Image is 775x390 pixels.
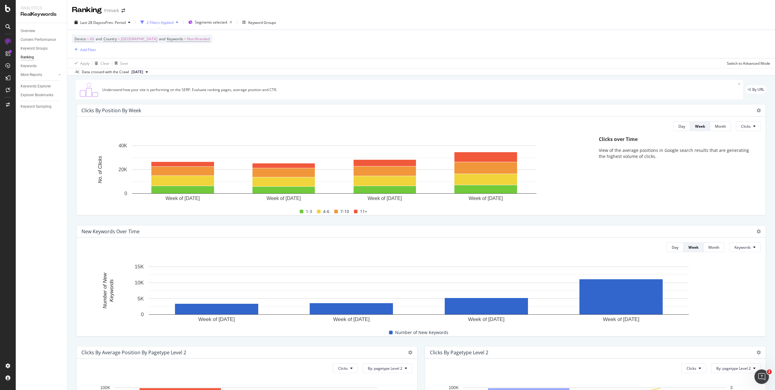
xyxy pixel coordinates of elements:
span: 1-3 [306,208,312,215]
button: Day [673,121,690,131]
div: Add Filter [80,47,96,52]
p: View of the average positions in Google search results that are generating the highest volume of ... [599,147,755,159]
text: 15K [135,264,144,270]
text: 10K [135,280,144,286]
text: 0 [141,312,144,318]
button: Apply [72,58,90,68]
text: Week of [DATE] [368,196,402,201]
div: 2 Filters Applied [147,20,173,25]
div: Overview [21,28,35,34]
text: Week of [DATE] [166,196,200,201]
span: Segments selected [195,20,227,25]
div: Clicks By Average Position by pagetype Level 2 [81,349,186,356]
div: Explorer Bookmarks [21,92,53,98]
div: Month [708,245,719,250]
a: Keywords [21,63,63,69]
div: Switch to Advanced Mode [727,61,770,66]
span: By URL [752,88,764,91]
span: Clicks [687,366,696,371]
span: All [90,35,94,43]
text: Week of [DATE] [198,316,235,322]
div: Month [715,124,726,129]
span: 7-10 [340,208,349,215]
button: [DATE] [129,68,150,76]
div: Primark [104,8,119,14]
button: Last 28 DaysvsPrev. Period [72,18,133,27]
div: More Reports [21,72,42,78]
a: Content Performance [21,37,63,43]
button: Add Filter [72,46,96,53]
span: = [184,36,186,41]
span: Keywords [734,245,751,250]
text: 5K [137,296,144,302]
div: RealKeywords [21,11,62,18]
div: A chart. [81,143,587,203]
button: By: pagetype Level 2 [711,363,761,373]
button: 2 Filters Applied [138,18,181,27]
button: Month [704,242,724,252]
span: [GEOGRAPHIC_DATA] [121,35,157,43]
div: Save [120,61,128,66]
span: Device [74,36,86,41]
div: Understand how your site is performing on the SERP. Evaluate ranking pages, average position and ... [102,87,738,92]
span: Last 28 Days [80,20,102,25]
span: Clicks [741,124,751,129]
button: Clicks [681,363,706,373]
div: Week [695,124,705,129]
span: Keywords [167,36,183,41]
div: Apply [80,61,90,66]
text: 40K [119,143,127,149]
div: Clicks over Time [599,136,755,143]
button: Clicks [736,121,761,131]
text: No. of Clicks [97,156,103,183]
a: Keyword Sampling [21,103,63,110]
a: Ranking [21,54,63,61]
span: Number of New Keywords [395,329,448,336]
span: 4-6 [323,208,329,215]
span: Country [104,36,117,41]
text: 0 [124,191,127,196]
div: Keywords [21,63,37,69]
span: = [87,36,89,41]
iframe: Intercom live chat [754,369,769,384]
div: Clicks By Position By Week [81,107,141,113]
div: Content Performance [21,37,56,43]
button: Keyword Groups [240,18,279,27]
span: vs Prev. Period [102,20,126,25]
span: and [96,36,102,41]
text: 20K [119,167,127,172]
button: Save [112,58,128,68]
text: Week of [DATE] [267,196,301,201]
a: Explorer Bookmarks [21,92,63,98]
a: Keywords Explorer [21,83,63,90]
button: Week [690,121,710,131]
div: Clicks by pagetype Level 2 [430,349,488,356]
button: Segments selected [186,18,235,27]
div: Keyword Sampling [21,103,51,110]
button: Clear [92,58,110,68]
div: New Keywords Over Time [81,228,140,234]
span: By: pagetype Level 2 [716,366,751,371]
span: 11+ [360,208,367,215]
button: Day [667,242,684,252]
div: Day [678,124,685,129]
svg: A chart. [81,264,756,324]
span: 2025 Aug. 31st [131,69,143,75]
div: Keyword Groups [248,20,276,25]
button: Keywords [729,242,761,252]
text: Week of [DATE] [603,316,639,322]
span: By: pagetype Level 2 [368,366,402,371]
text: Week of [DATE] [333,316,370,322]
text: Week of [DATE] [469,196,503,201]
a: More Reports [21,72,57,78]
div: arrow-right-arrow-left [121,8,125,13]
button: By: pagetype Level 2 [363,363,412,373]
text: Week of [DATE] [468,316,504,322]
span: = [118,36,120,41]
span: Non-Branded [187,35,210,43]
div: Clear [101,61,110,66]
div: Keyword Groups [21,45,48,52]
img: C0S+odjvPe+dCwPhcw0W2jU4KOcefU0IcxbkVEfgJ6Ft4vBgsVVQAAAABJRU5ErkJggg== [78,82,100,97]
div: Analytics [21,5,62,11]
